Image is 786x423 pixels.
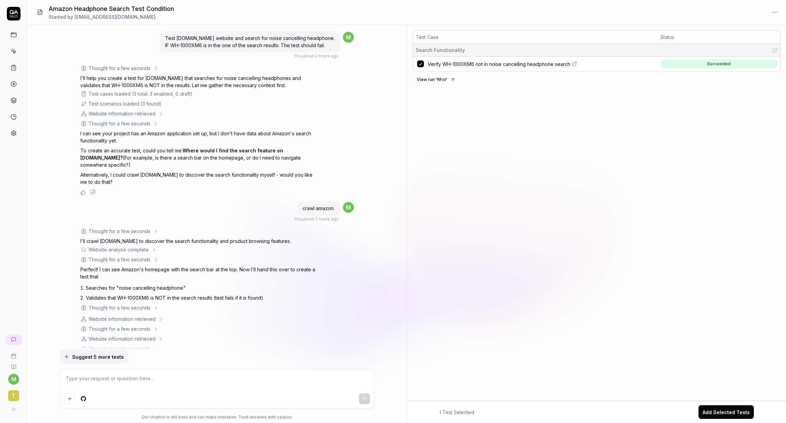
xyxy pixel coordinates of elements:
div: Thought for a few seconds [89,325,150,332]
div: Website information retrieved [89,335,156,342]
div: , about 2 hours ago [294,216,339,222]
div: , about 2 hours ago [294,53,339,59]
div: Started by [49,13,174,21]
button: Add attachment [64,393,75,404]
h1: Amazon Headphone Search Test Condition [49,4,174,13]
div: Test cases loaded (3 total: 3 enabled, 0 draft) [89,90,192,97]
a: Verify WH-1000XM6 not in noise cancelling headphone search [428,60,656,68]
span: Verify WH-1000XM6 not in noise cancelling headphone search [428,60,570,68]
span: You [294,216,302,221]
p: I can see your project has an Amazon application set up, but I don't have data about Amazon's sea... [80,130,320,144]
span: Search Functionality [416,46,465,54]
div: Thought for a few seconds [89,256,150,263]
span: Test [DOMAIN_NAME] website and search for noise cancelling headphone. IF WH-1000XM6 is in the one... [165,35,335,48]
p: To create an accurate test, could you tell me: (For example, is there a search bar on the homepag... [80,147,320,168]
span: You [294,53,302,58]
span: t [8,390,19,401]
span: m [343,202,354,213]
span: 1 Test Selected [439,409,474,416]
li: Searches for "noise cancelling headphone" [86,283,320,293]
button: Suggest 5 more tests [60,350,128,364]
div: Thought for a few seconds [89,65,150,72]
button: View run 'RFol' [413,74,459,85]
a: Book a call with us [3,348,24,359]
button: Add Selected Tests [698,405,754,419]
div: Thought for a few seconds [89,345,150,352]
button: Negative feedback [90,190,95,195]
span: crawl amazon. [303,205,335,211]
button: m [8,374,19,385]
div: Website analysis complete [89,246,149,253]
button: t [3,385,24,402]
div: Website information retrieved [89,315,156,323]
span: Suggest 5 more tests [72,353,124,360]
a: View run 'RFol' [413,76,459,82]
a: Documentation [3,359,24,370]
th: Test Case [413,31,658,44]
li: Validates that WH-1000XM6 is NOT in the search results (test fails if it is found) [86,293,320,303]
p: I'll crawl [DOMAIN_NAME] to discover the search functionality and product browsing features. [80,237,320,245]
span: [EMAIL_ADDRESS][DOMAIN_NAME] [75,14,156,20]
button: Positive feedback [80,190,86,195]
span: m [343,32,354,43]
p: Perfect! I can see Amazon's homepage with the search bar at the top. Now I'll hand this over to c... [80,266,320,280]
p: Alternatively, I could crawl [DOMAIN_NAME] to discover the search functionality myself - would yo... [80,171,320,186]
p: I'll help you create a test for [DOMAIN_NAME] that searches for noise cancelling headphones and v... [80,74,320,89]
div: Our chatbot is still beta and can make mistakes. Trust answers with caution. [60,414,374,420]
div: Thought for a few seconds [89,120,150,127]
div: Test scenarios loaded (3 found) [89,100,162,107]
a: New conversation [5,334,22,345]
div: Thought for a few seconds [89,228,150,235]
div: Website information retrieved [89,110,156,117]
th: Status [658,31,780,44]
div: Thought for a few seconds [89,304,150,311]
div: Succeeded [707,61,731,67]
